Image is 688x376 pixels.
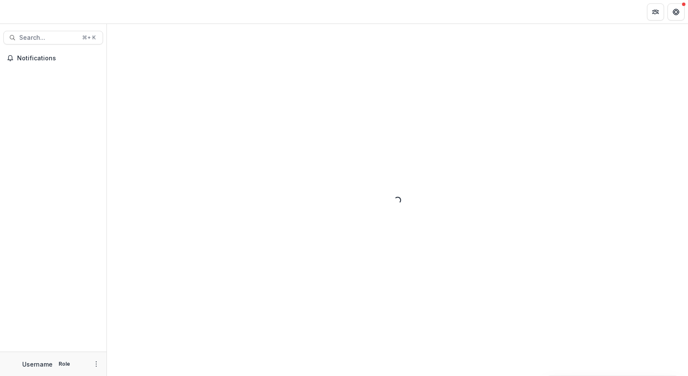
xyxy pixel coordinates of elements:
button: Get Help [667,3,685,21]
button: More [91,359,101,369]
button: Notifications [3,51,103,65]
p: Role [56,360,73,368]
div: ⌘ + K [80,33,97,42]
button: Partners [647,3,664,21]
p: Username [22,360,53,369]
span: Search... [19,34,77,41]
span: Notifications [17,55,100,62]
button: Search... [3,31,103,44]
